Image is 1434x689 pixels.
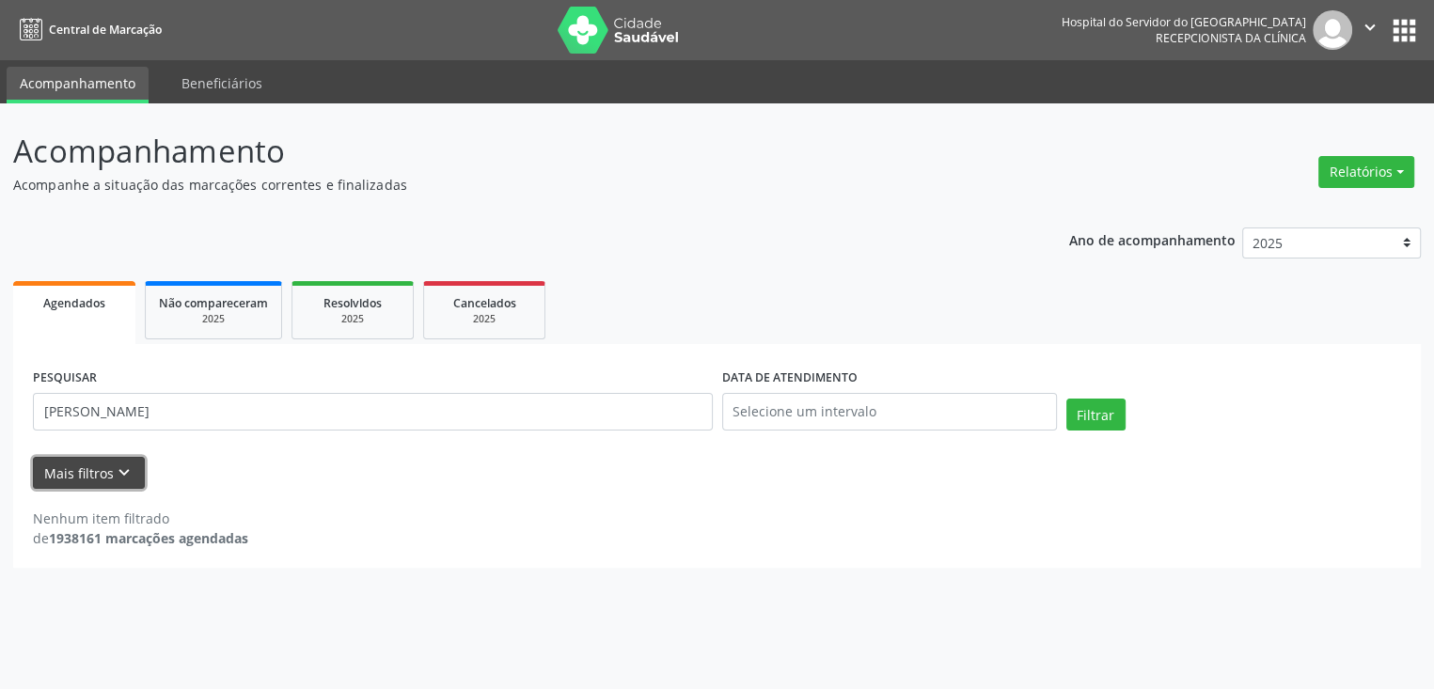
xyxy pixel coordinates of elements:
[159,312,268,326] div: 2025
[1360,17,1380,38] i: 
[33,393,713,431] input: Nome, código do beneficiário ou CPF
[453,295,516,311] span: Cancelados
[722,364,858,393] label: DATA DE ATENDIMENTO
[1313,10,1352,50] img: img
[114,462,134,483] i: keyboard_arrow_down
[323,295,382,311] span: Resolvidos
[306,312,400,326] div: 2025
[33,457,145,490] button: Mais filtroskeyboard_arrow_down
[13,128,999,175] p: Acompanhamento
[33,509,248,528] div: Nenhum item filtrado
[1069,227,1236,251] p: Ano de acompanhamento
[437,312,531,326] div: 2025
[1352,10,1388,50] button: 
[722,393,1057,431] input: Selecione um intervalo
[33,364,97,393] label: PESQUISAR
[49,529,248,547] strong: 1938161 marcações agendadas
[13,175,999,195] p: Acompanhe a situação das marcações correntes e finalizadas
[7,67,149,103] a: Acompanhamento
[43,295,105,311] span: Agendados
[1066,399,1126,431] button: Filtrar
[1388,14,1421,47] button: apps
[1062,14,1306,30] div: Hospital do Servidor do [GEOGRAPHIC_DATA]
[1156,30,1306,46] span: Recepcionista da clínica
[13,14,162,45] a: Central de Marcação
[1318,156,1414,188] button: Relatórios
[49,22,162,38] span: Central de Marcação
[159,295,268,311] span: Não compareceram
[33,528,248,548] div: de
[168,67,276,100] a: Beneficiários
